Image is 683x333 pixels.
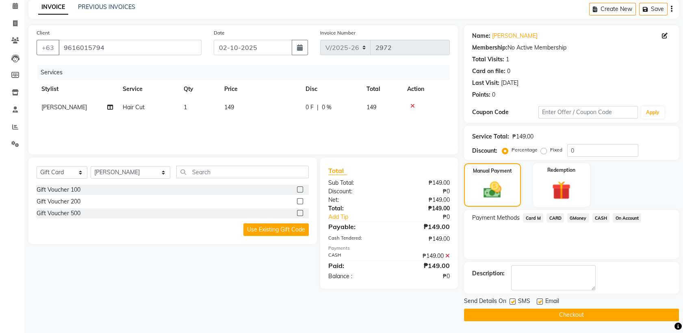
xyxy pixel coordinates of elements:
span: CASH [592,213,610,223]
div: 0 [507,67,510,76]
div: Payments [328,245,450,252]
span: Send Details On [464,297,506,307]
div: Name: [472,32,490,40]
span: SMS [518,297,530,307]
span: Email [545,297,559,307]
label: Client [37,29,50,37]
label: Date [214,29,225,37]
button: Use Existing Gift Code [243,223,309,236]
div: Services [37,65,456,80]
span: 0 % [322,103,332,112]
div: Balance : [322,272,389,281]
div: Cash Tendered: [322,235,389,243]
span: Hair Cut [123,104,145,111]
div: Points: [472,91,490,99]
input: Search by Name/Mobile/Email/Code [59,40,202,55]
div: ₱0 [389,272,456,281]
div: ₱149.00 [389,261,456,270]
div: No Active Membership [472,43,671,52]
button: Apply [641,106,664,119]
div: ₱149.00 [389,222,456,231]
a: Add Tip [322,213,400,221]
span: On Account [613,213,641,223]
span: Card M [523,213,543,223]
label: Redemption [547,166,575,174]
th: Total [362,80,402,98]
div: ₱149.00 [389,235,456,243]
span: Payment Methods [472,214,520,222]
label: Invoice Number [320,29,356,37]
th: Service [118,80,179,98]
span: CARD [546,213,564,223]
div: ₱0 [389,187,456,196]
div: ₱149.00 [389,204,456,213]
th: Stylist [37,80,118,98]
div: Discount: [322,187,389,196]
div: Sub Total: [322,179,389,187]
span: 149 [224,104,234,111]
th: Price [219,80,301,98]
div: Total Visits: [472,55,504,64]
span: GMoney [567,213,589,223]
div: Payable: [322,222,389,231]
div: ₱149.00 [512,132,533,141]
div: [DATE] [501,79,518,87]
div: ₱149.00 [389,252,456,260]
th: Disc [301,80,362,98]
div: CASH [322,252,389,260]
input: Enter Offer / Coupon Code [538,106,637,119]
label: Fixed [550,146,562,154]
div: Net: [322,196,389,204]
div: Gift Voucher 500 [37,209,80,218]
th: Action [402,80,450,98]
div: Coupon Code [472,108,538,117]
div: Card on file: [472,67,505,76]
button: Save [639,3,668,15]
label: Manual Payment [473,167,512,175]
a: [PERSON_NAME] [492,32,538,40]
img: _cash.svg [478,179,507,200]
div: Service Total: [472,132,509,141]
span: | [317,103,319,112]
label: Percentage [512,146,538,154]
div: Paid: [322,261,389,270]
span: 1 [184,104,187,111]
th: Qty [179,80,219,98]
span: 0 F [306,103,314,112]
a: PREVIOUS INVOICES [78,3,135,11]
button: Create New [589,3,636,15]
button: +63 [37,40,59,55]
div: ₱149.00 [389,196,456,204]
div: Discount: [472,147,497,155]
div: Membership: [472,43,507,52]
div: Description: [472,269,505,278]
span: Total [328,166,347,175]
span: [PERSON_NAME] [41,104,87,111]
div: Last Visit: [472,79,499,87]
div: Gift Voucher 100 [37,186,80,194]
input: Search [176,166,309,178]
button: Checkout [464,309,679,321]
img: _gift.svg [546,179,577,202]
div: Gift Voucher 200 [37,197,80,206]
div: ₱0 [400,213,456,221]
div: 0 [492,91,495,99]
span: 149 [366,104,376,111]
div: Total: [322,204,389,213]
div: 1 [506,55,509,64]
div: ₱149.00 [389,179,456,187]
